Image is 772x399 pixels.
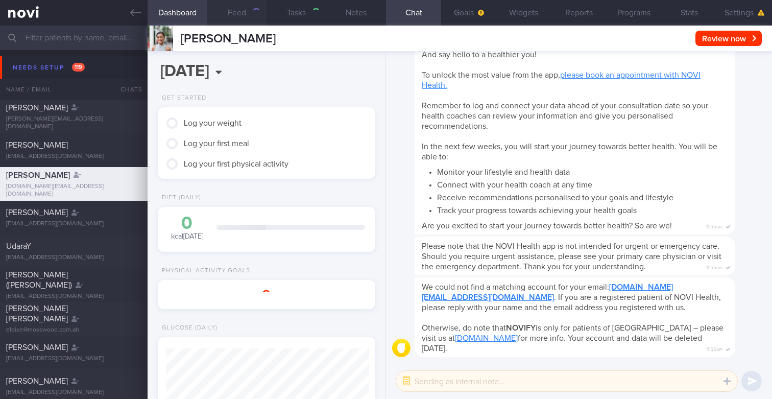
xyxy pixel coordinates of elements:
[6,254,141,262] div: [EMAIL_ADDRESS][DOMAIN_NAME]
[6,343,68,351] span: [PERSON_NAME]
[422,222,672,230] span: Are you excited to start your journey towards better health? So are we!
[422,143,717,161] span: In the next few weeks, you will start your journey towards better health. You will be able to:
[437,203,728,216] li: Track your progress towards achieving your health goals
[6,115,141,131] div: [PERSON_NAME][EMAIL_ADDRESS][DOMAIN_NAME]
[422,51,537,59] span: And say hello to a healthier you!
[168,215,206,242] div: kcal [DATE]
[6,271,72,289] span: [PERSON_NAME] ([PERSON_NAME])
[422,71,701,89] a: please book an appointment with NOVI Health.
[6,104,68,112] span: [PERSON_NAME]
[6,183,141,198] div: [DOMAIN_NAME][EMAIL_ADDRESS][DOMAIN_NAME]
[168,215,206,232] div: 0
[6,326,141,334] div: eloise@mosswood.com.ah
[6,141,68,149] span: [PERSON_NAME]
[72,63,85,72] span: 119
[158,95,206,102] div: Get Started
[706,221,723,230] span: 11:55am
[437,177,728,190] li: Connect with your health coach at any time
[506,324,536,332] strong: NOVIFY
[422,242,721,271] span: Please note that the NOVI Health app is not intended for urgent or emergency care. Should you req...
[706,343,723,353] span: 11:55am
[6,304,68,323] span: [PERSON_NAME] [PERSON_NAME]
[422,324,723,353] span: Otherwise, do note that is only for patients of [GEOGRAPHIC_DATA] – please visit us at for more i...
[6,293,141,300] div: [EMAIL_ADDRESS][DOMAIN_NAME]
[6,242,31,250] span: UdaraY
[695,31,762,46] button: Review now
[107,79,148,100] div: Chats
[158,267,250,275] div: Physical Activity Goals
[158,194,201,202] div: Diet (Daily)
[422,102,708,130] span: Remember to log and connect your data ahead of your consultation date so your health coaches can ...
[6,377,68,385] span: [PERSON_NAME]
[706,262,723,271] span: 11:55am
[6,220,141,228] div: [EMAIL_ADDRESS][DOMAIN_NAME]
[158,324,218,332] div: Glucose (Daily)
[10,61,87,75] div: Needs setup
[181,33,276,45] span: [PERSON_NAME]
[6,171,70,179] span: [PERSON_NAME]
[6,389,141,396] div: [EMAIL_ADDRESS][DOMAIN_NAME]
[6,355,141,363] div: [EMAIL_ADDRESS][DOMAIN_NAME]
[422,71,701,89] span: To unlock the most value from the app,
[455,334,518,342] a: [DOMAIN_NAME]
[437,165,728,177] li: Monitor your lifestyle and health data
[6,153,141,160] div: [EMAIL_ADDRESS][DOMAIN_NAME]
[422,283,721,312] span: We could not find a matching account for your email: . If you are a registered patient of NOVI He...
[6,208,68,217] span: [PERSON_NAME]
[437,190,728,203] li: Receive recommendations personalised to your goals and lifestyle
